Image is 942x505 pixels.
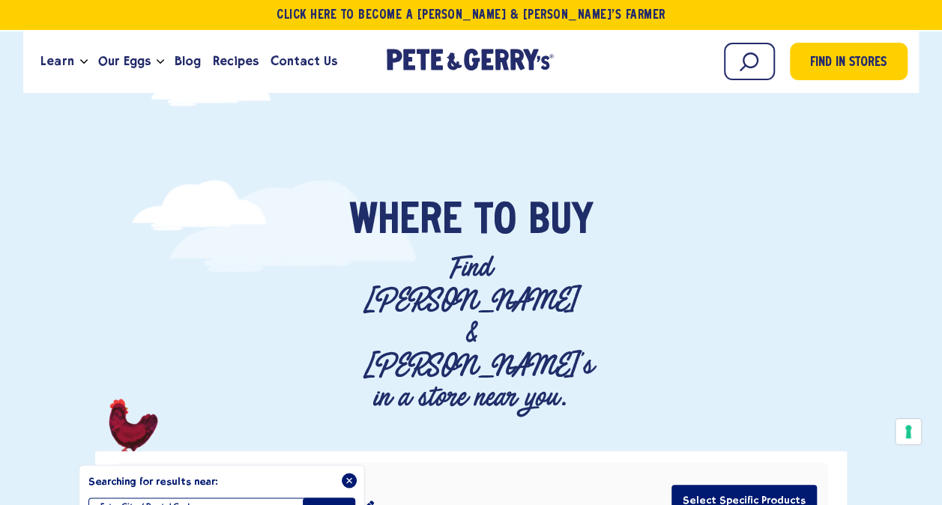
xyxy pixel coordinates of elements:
[92,41,157,82] a: Our Eggs
[474,199,516,244] span: To
[213,52,259,70] span: Recipes
[271,52,337,70] span: Contact Us
[157,59,164,64] button: Open the dropdown menu for Our Eggs
[207,41,265,82] a: Recipes
[80,59,88,64] button: Open the dropdown menu for Learn
[175,52,201,70] span: Blog
[98,52,151,70] span: Our Eggs
[363,252,579,414] p: Find [PERSON_NAME] & [PERSON_NAME]'s in a store near you.
[724,43,775,80] input: Search
[265,41,343,82] a: Contact Us
[169,41,207,82] a: Blog
[810,53,887,73] span: Find in Stores
[348,199,462,244] span: Where
[40,52,73,70] span: Learn
[896,419,921,444] button: Your consent preferences for tracking technologies
[528,199,593,244] span: Buy
[790,43,908,80] a: Find in Stores
[34,41,79,82] a: Learn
